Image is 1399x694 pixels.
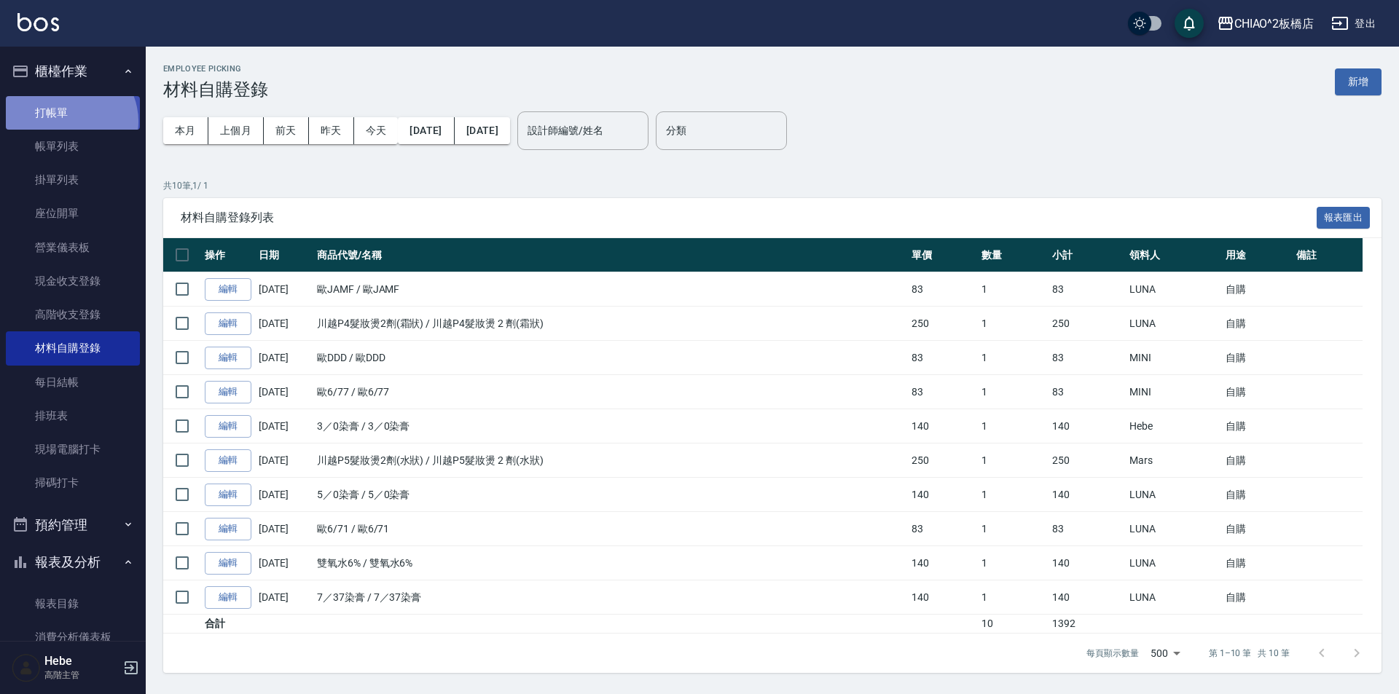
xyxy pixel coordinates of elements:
[1049,409,1126,443] td: 140
[6,264,140,298] a: 現金收支登錄
[1086,647,1139,660] p: 每頁顯示數量
[44,654,119,669] h5: Hebe
[1049,478,1126,512] td: 140
[205,415,251,438] a: 編輯
[313,546,908,580] td: 雙氧水6% / 雙氧水6%
[1175,9,1204,38] button: save
[313,341,908,375] td: 歐DDD / 歐DDD
[1335,74,1382,88] a: 新增
[1049,615,1126,634] td: 1392
[1335,68,1382,95] button: 新增
[1222,546,1293,580] td: 自購
[908,409,979,443] td: 140
[1126,375,1222,409] td: MINI
[205,449,251,472] a: 編輯
[1222,478,1293,512] td: 自購
[1222,238,1293,272] th: 用途
[1145,634,1186,673] div: 500
[978,615,1049,634] td: 10
[208,117,264,144] button: 上個月
[313,512,908,546] td: 歐6/71 / 歐6/71
[313,272,908,307] td: 歐JAMF / 歐JAMF
[6,52,140,90] button: 櫃檯作業
[978,443,1049,478] td: 1
[205,586,251,609] a: 編輯
[455,117,510,144] button: [DATE]
[6,331,140,365] a: 材料自購登錄
[1126,341,1222,375] td: MINI
[1126,307,1222,341] td: LUNA
[313,238,908,272] th: 商品代號/名稱
[163,64,268,74] h2: Employee Picking
[908,443,979,478] td: 250
[1325,10,1382,37] button: 登出
[163,79,268,100] h3: 材料自購登錄
[163,117,208,144] button: 本月
[205,381,251,403] a: 編輯
[1049,272,1126,307] td: 83
[6,587,140,620] a: 報表目錄
[313,580,908,615] td: 7／37染膏 / 7／37染膏
[1049,546,1126,580] td: 140
[978,512,1049,546] td: 1
[978,546,1049,580] td: 1
[1049,580,1126,615] td: 140
[6,399,140,433] a: 排班表
[978,409,1049,443] td: 1
[6,506,140,544] button: 預約管理
[978,580,1049,615] td: 1
[1211,9,1320,39] button: CHIAO^2板橋店
[201,238,255,272] th: 操作
[1126,443,1222,478] td: Mars
[908,478,979,512] td: 140
[255,238,313,272] th: 日期
[1049,512,1126,546] td: 83
[313,478,908,512] td: 5／0染膏 / 5／0染膏
[6,433,140,466] a: 現場電腦打卡
[978,478,1049,512] td: 1
[978,307,1049,341] td: 1
[1222,272,1293,307] td: 自購
[1293,238,1363,272] th: 備註
[1126,409,1222,443] td: Hebe
[6,197,140,230] a: 座位開單
[1222,307,1293,341] td: 自購
[908,546,979,580] td: 140
[978,375,1049,409] td: 1
[1126,546,1222,580] td: LUNA
[1126,272,1222,307] td: LUNA
[908,375,979,409] td: 83
[205,484,251,506] a: 編輯
[6,96,140,130] a: 打帳單
[205,518,251,540] a: 編輯
[6,163,140,197] a: 掛單列表
[201,615,255,634] td: 合計
[1222,512,1293,546] td: 自購
[908,272,979,307] td: 83
[6,543,140,581] button: 報表及分析
[6,298,140,331] a: 高階收支登錄
[1126,580,1222,615] td: LUNA
[1049,443,1126,478] td: 250
[44,669,119,682] p: 高階主管
[6,366,140,399] a: 每日結帳
[1049,341,1126,375] td: 83
[309,117,354,144] button: 昨天
[908,307,979,341] td: 250
[255,307,313,341] td: [DATE]
[255,546,313,580] td: [DATE]
[6,130,140,163] a: 帳單列表
[908,341,979,375] td: 83
[1126,478,1222,512] td: LUNA
[1317,207,1371,229] button: 報表匯出
[313,443,908,478] td: 川越P5髮妝燙2劑(水狀) / 川越P5髮妝燙 2 劑(水狀)
[313,375,908,409] td: 歐6/77 / 歐6/77
[205,312,251,335] a: 編輯
[978,272,1049,307] td: 1
[1126,238,1222,272] th: 領料人
[1222,580,1293,615] td: 自購
[1222,443,1293,478] td: 自購
[1222,375,1293,409] td: 自購
[6,231,140,264] a: 營業儀表板
[908,238,979,272] th: 單價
